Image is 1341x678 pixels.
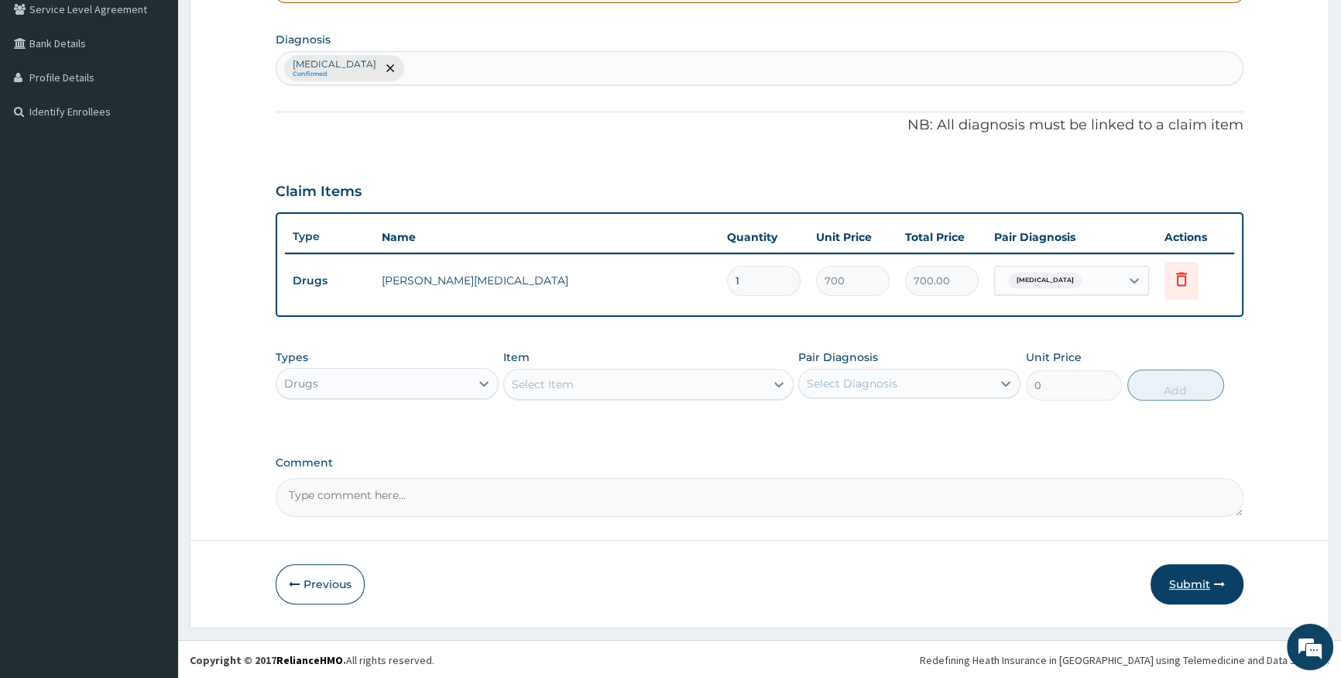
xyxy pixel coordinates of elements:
[1009,273,1082,288] span: [MEDICAL_DATA]
[808,222,897,253] th: Unit Price
[285,222,374,251] th: Type
[276,653,343,667] a: RelianceHMO
[503,349,530,365] label: Item
[1026,349,1082,365] label: Unit Price
[798,349,878,365] label: Pair Diagnosis
[29,77,63,116] img: d_794563401_company_1708531726252_794563401
[293,58,376,71] p: [MEDICAL_DATA]
[920,652,1329,668] div: Redefining Heath Insurance in [GEOGRAPHIC_DATA] using Telemedicine and Data Science!
[276,456,1243,470] label: Comment
[512,377,574,392] div: Select Item
[1157,222,1234,253] th: Actions
[293,71,376,78] small: Confirmed
[1127,370,1224,401] button: Add
[276,115,1243,136] p: NB: All diagnosis must be linked to a claim item
[276,184,362,201] h3: Claim Items
[190,653,346,667] strong: Copyright © 2017 .
[374,265,719,296] td: [PERSON_NAME][MEDICAL_DATA]
[276,32,331,47] label: Diagnosis
[986,222,1157,253] th: Pair Diagnosis
[807,376,897,391] div: Select Diagnosis
[284,376,318,391] div: Drugs
[1151,564,1243,604] button: Submit
[383,61,397,75] span: remove selection option
[374,222,719,253] th: Name
[90,195,214,352] span: We're online!
[254,8,291,45] div: Minimize live chat window
[285,267,374,295] td: Drugs
[81,87,260,107] div: Chat with us now
[897,222,986,253] th: Total Price
[276,351,308,364] label: Types
[276,564,365,604] button: Previous
[719,222,808,253] th: Quantity
[8,423,295,477] textarea: Type your message and hit 'Enter'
